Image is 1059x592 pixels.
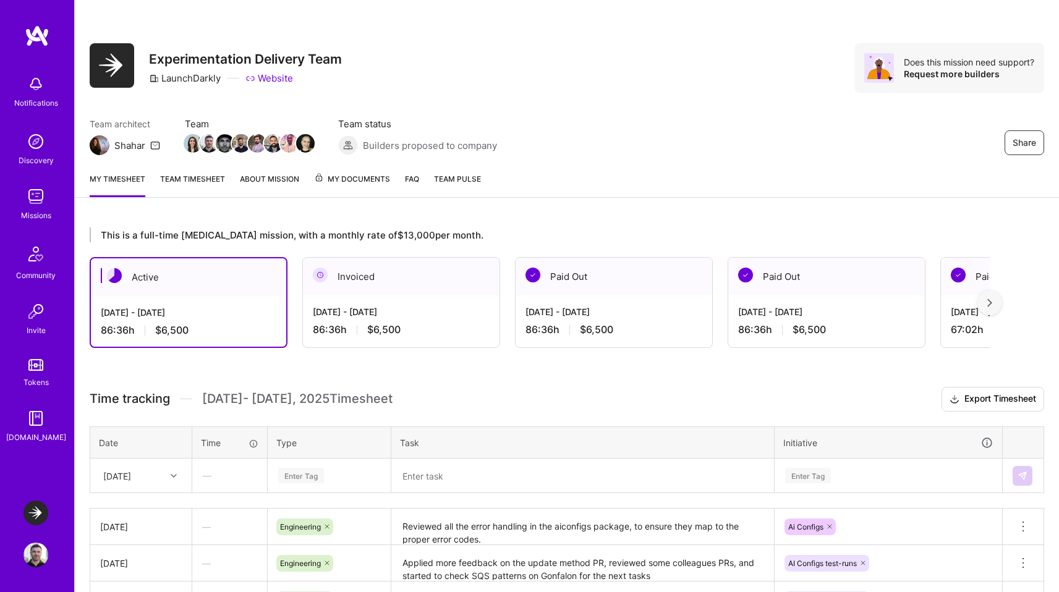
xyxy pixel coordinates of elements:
button: Export Timesheet [942,387,1044,412]
div: [DOMAIN_NAME] [6,431,66,444]
button: Share [1005,130,1044,155]
div: [DATE] [100,557,182,570]
span: Team status [338,117,497,130]
a: Team Member Avatar [297,133,313,154]
img: Team Member Avatar [248,134,266,153]
img: Company Logo [90,43,134,88]
span: $6,500 [155,324,189,337]
div: Enter Tag [785,466,831,485]
img: discovery [23,129,48,154]
i: icon Download [950,393,959,406]
img: Avatar [864,53,894,83]
a: Team timesheet [160,172,225,197]
div: [DATE] - [DATE] [101,306,276,319]
div: 86:36 h [101,324,276,337]
img: Team Member Avatar [184,134,202,153]
div: 86:36 h [738,323,915,336]
img: Invite [23,299,48,324]
img: User Avatar [23,543,48,567]
img: Paid Out [951,268,966,282]
img: logo [25,25,49,47]
i: icon CompanyGray [149,74,159,83]
span: My Documents [314,172,390,186]
div: [DATE] - [DATE] [738,305,915,318]
img: guide book [23,406,48,431]
div: Notifications [14,96,58,109]
img: Paid Out [738,268,753,282]
h3: Experimentation Delivery Team [149,51,342,67]
span: Team Pulse [434,174,481,184]
a: Team Pulse [434,172,481,197]
img: Paid Out [525,268,540,282]
textarea: Applied more feedback on the update method PR, reviewed some colleagues PRs, and started to check... [393,546,773,580]
span: $6,500 [367,323,401,336]
img: right [987,298,992,307]
div: Enter Tag [278,466,324,485]
div: Invoiced [303,258,500,295]
div: Initiative [783,436,993,450]
div: [DATE] [103,469,131,482]
span: Team [185,117,313,130]
img: LaunchDarkly: Experimentation Delivery Team [23,501,48,525]
div: 86:36 h [525,323,702,336]
div: Request more builders [904,68,1034,80]
div: Community [16,269,56,282]
img: Team Member Avatar [264,134,283,153]
a: Website [245,72,293,85]
img: teamwork [23,184,48,209]
a: Team Member Avatar [249,133,265,154]
div: Discovery [19,154,54,167]
div: Shahar [114,139,145,152]
textarea: Reviewed all the error handling in the aiconfigs package, to ensure they map to the proper error ... [393,510,773,544]
div: — [192,547,267,580]
div: Invite [27,324,46,337]
div: Tokens [23,376,49,389]
img: bell [23,72,48,96]
th: Type [268,426,391,459]
a: LaunchDarkly: Experimentation Delivery Team [20,501,51,525]
th: Task [391,426,775,459]
a: About Mission [240,172,299,197]
div: Does this mission need support? [904,56,1034,68]
span: Engineering [280,559,321,568]
a: My Documents [314,172,390,197]
span: Team architect [90,117,160,130]
span: Ai Configs [788,522,823,531]
a: User Avatar [20,543,51,567]
div: — [193,459,266,492]
a: Team Member Avatar [265,133,281,154]
img: Team Architect [90,135,109,155]
span: [DATE] - [DATE] , 2025 Timesheet [202,391,393,407]
a: Team Member Avatar [281,133,297,154]
img: Submit [1018,471,1027,481]
div: [DATE] - [DATE] [525,305,702,318]
div: Paid Out [516,258,712,295]
div: 86:36 h [313,323,490,336]
span: Engineering [280,522,321,531]
img: Team Member Avatar [200,134,218,153]
img: Builders proposed to company [338,135,358,155]
span: AI Configs test-runs [788,559,857,568]
span: Share [1013,137,1036,149]
img: Team Member Avatar [280,134,299,153]
img: tokens [28,359,43,371]
a: My timesheet [90,172,145,197]
i: icon Mail [150,140,160,150]
div: [DATE] [100,520,182,533]
a: Team Member Avatar [201,133,217,154]
span: Time tracking [90,391,170,407]
div: Missions [21,209,51,222]
img: Invoiced [313,268,328,282]
span: $6,500 [580,323,613,336]
div: Time [201,436,258,449]
th: Date [90,426,192,459]
div: Active [91,258,286,296]
a: Team Member Avatar [217,133,233,154]
img: Team Member Avatar [232,134,250,153]
a: Team Member Avatar [233,133,249,154]
div: This is a full-time [MEDICAL_DATA] mission, with a monthly rate of $13,000 per month. [90,227,990,242]
div: LaunchDarkly [149,72,221,85]
div: — [192,510,267,543]
a: FAQ [405,172,419,197]
a: Team Member Avatar [185,133,201,154]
